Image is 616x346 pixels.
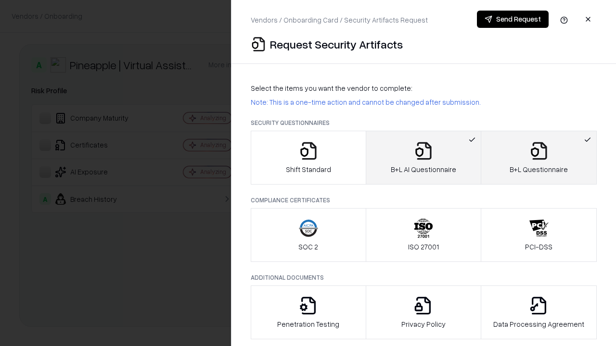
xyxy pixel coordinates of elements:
[251,273,597,282] p: Additional Documents
[251,196,597,204] p: Compliance Certificates
[298,242,318,252] p: SOC 2
[477,11,549,28] button: Send Request
[251,15,428,25] p: Vendors / Onboarding Card / Security Artifacts Request
[493,319,584,329] p: Data Processing Agreement
[481,285,597,339] button: Data Processing Agreement
[510,164,568,174] p: B+L Questionnaire
[251,208,366,262] button: SOC 2
[251,97,597,107] p: Note: This is a one-time action and cannot be changed after submission.
[366,131,482,185] button: B+L AI Questionnaire
[366,208,482,262] button: ISO 27001
[251,285,366,339] button: Penetration Testing
[481,208,597,262] button: PCI-DSS
[286,164,331,174] p: Shift Standard
[251,119,597,127] p: Security Questionnaires
[270,37,403,52] p: Request Security Artifacts
[251,83,597,93] p: Select the items you want the vendor to complete:
[408,242,439,252] p: ISO 27001
[525,242,552,252] p: PCI-DSS
[366,285,482,339] button: Privacy Policy
[391,164,456,174] p: B+L AI Questionnaire
[251,131,366,185] button: Shift Standard
[277,319,339,329] p: Penetration Testing
[401,319,446,329] p: Privacy Policy
[481,131,597,185] button: B+L Questionnaire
